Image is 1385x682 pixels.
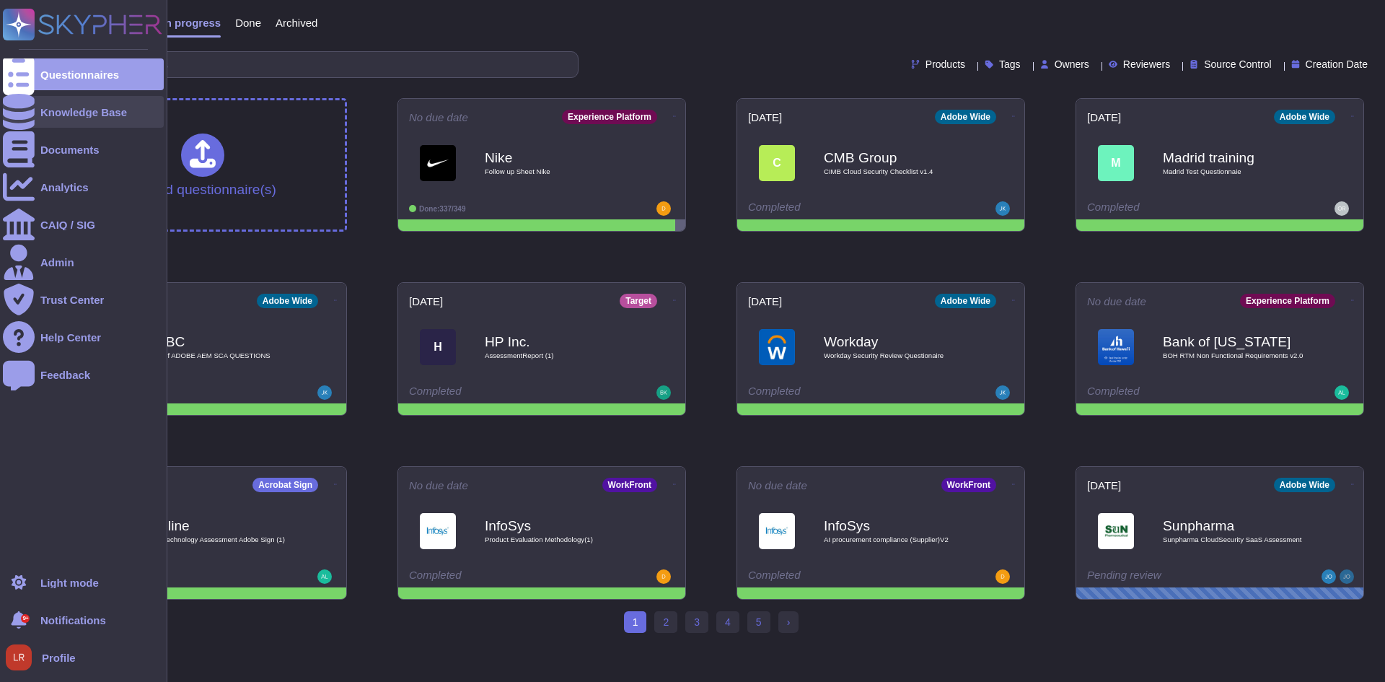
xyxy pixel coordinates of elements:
div: Completed [748,385,925,400]
div: Completed [1087,201,1264,216]
img: Logo [1098,513,1134,549]
img: user [1340,569,1354,584]
img: user [6,644,32,670]
div: Pending review [1087,569,1264,584]
a: Questionnaires [3,58,164,90]
div: Adobe Wide [935,294,996,308]
span: 1 [624,611,647,633]
img: user [656,201,671,216]
img: user [1335,385,1349,400]
input: Search by keywords [57,52,578,77]
img: Logo [759,329,795,365]
div: Knowledge Base [40,107,127,118]
span: No due date [409,480,468,491]
div: Questionnaires [40,69,119,80]
span: [DATE] [1087,112,1121,123]
span: [DATE] [1087,480,1121,491]
span: Follow up Sheet Nike [485,168,629,175]
span: Products [925,59,965,69]
span: Profile [42,652,76,663]
a: 5 [747,611,770,633]
b: Nike [485,151,629,165]
span: No due date [748,480,807,491]
div: Admin [40,257,74,268]
span: › [787,616,791,628]
div: M [1098,145,1134,181]
div: Trust Center [40,294,104,305]
span: BOH RTM Non Functional Requirements v2.0 [1163,352,1307,359]
b: CNBC [146,335,290,349]
a: 4 [716,611,739,633]
a: Documents [3,134,164,165]
div: Feedback [40,370,90,380]
span: [DATE] [748,112,782,123]
div: WorkFront [941,478,996,492]
span: Notifications [40,615,106,626]
span: AssessmentReport (1) [485,352,629,359]
a: Help Center [3,321,164,353]
span: Workday Security Review Questionaire [824,352,968,359]
div: Analytics [40,182,89,193]
span: AI procurement compliance (Supplier)V2 [824,536,968,543]
div: C [759,145,795,181]
span: [DATE] [748,296,782,307]
b: InfoSys [485,519,629,533]
div: Adobe Wide [257,294,318,308]
span: Copy of ADOBE AEM SCA QUESTIONS [146,352,290,359]
a: Admin [3,246,164,278]
div: Adobe Wide [1274,110,1335,124]
span: Reviewers [1123,59,1170,69]
img: user [656,569,671,584]
span: 7103 Technology Assessment Adobe Sign (1) [146,536,290,543]
div: Help Center [40,332,101,343]
a: CAIQ / SIG [3,209,164,240]
span: Source Control [1204,59,1271,69]
img: user [317,385,332,400]
img: user [995,385,1010,400]
b: Bank of [US_STATE] [1163,335,1307,349]
img: Logo [1098,329,1134,365]
div: Experience Platform [562,110,657,124]
span: No due date [409,112,468,123]
div: Completed [409,569,586,584]
button: user [3,642,42,673]
div: Documents [40,144,100,155]
div: Completed [409,385,586,400]
div: Target [620,294,657,308]
div: 9+ [21,614,30,623]
span: Sunpharma CloudSecurity SaaS Assessment [1163,536,1307,543]
div: Light mode [40,577,99,588]
img: user [317,569,332,584]
div: H [420,329,456,365]
img: user [1335,201,1349,216]
b: Sunpharma [1163,519,1307,533]
span: Creation Date [1306,59,1368,69]
div: Adobe Wide [1274,478,1335,492]
a: Trust Center [3,284,164,315]
a: Analytics [3,171,164,203]
div: Adobe Wide [935,110,996,124]
span: Tags [999,59,1021,69]
img: user [995,201,1010,216]
div: Completed [748,201,925,216]
img: user [995,569,1010,584]
a: 3 [685,611,708,633]
span: CIMB Cloud Security Checklist v1.4 [824,168,968,175]
b: Workday [824,335,968,349]
div: Completed [748,569,925,584]
img: user [1322,569,1336,584]
a: Knowledge Base [3,96,164,128]
span: Archived [276,17,317,28]
div: Acrobat Sign [252,478,318,492]
span: Product Evaluation Methodology(1) [485,536,629,543]
div: Completed [1087,385,1264,400]
span: In progress [162,17,221,28]
span: Madrid Test Questionnaie [1163,168,1307,175]
b: InfoSys [824,519,968,533]
img: Logo [759,513,795,549]
span: Owners [1055,59,1089,69]
div: CAIQ / SIG [40,219,95,230]
img: Logo [420,513,456,549]
span: [DATE] [409,296,443,307]
b: Midline [146,519,290,533]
